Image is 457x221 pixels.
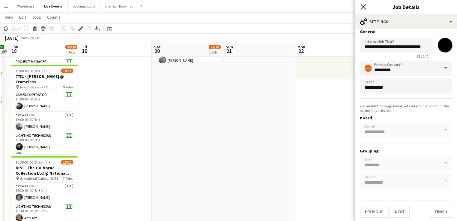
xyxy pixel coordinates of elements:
div: 1 Job [209,50,220,54]
div: You unable to change board, set and group when multi-day job not fully selected. [360,104,452,113]
h3: 8151 - The Golborne Collection Ltd @ National Gallery [11,165,78,176]
span: Jobs [32,14,41,20]
h3: Board [360,115,452,121]
div: 4 Jobs [66,50,77,54]
app-job-card: 16:00-00:00 (8h) (Fri)10/117731 - [PERSON_NAME] @ Frameless @ Frameless - 77319 RolesCamera Opera... [11,65,78,154]
span: 31 / 140 [412,54,433,59]
span: 18 [10,48,18,54]
span: 10/12 [61,160,73,164]
span: 21 [225,48,233,54]
span: 22/25 [209,45,221,49]
span: Sun [226,44,233,50]
button: Site Tech Bookings [100,0,138,12]
div: Settings [355,14,457,29]
span: 33/39 [65,45,77,49]
span: Sat [154,44,161,50]
span: 20 [153,48,161,54]
app-card-role: Project Manager1/1 [11,58,78,79]
app-card-role: Crew Chief1/116:00-00:00 (8h)[PERSON_NAME] [11,112,78,132]
h3: Grouping [360,148,452,154]
app-card-role: Crew Chief1/116:30-01:00 (8h30m)[PERSON_NAME] [11,183,78,203]
button: Warehouse [12,0,39,12]
app-card-role: Lighting Technician2/216:00-00:00 (8h)[PERSON_NAME][PERSON_NAME] [11,132,78,161]
span: Fri [82,44,87,50]
button: Next [390,206,410,218]
a: Edit [17,13,28,21]
span: View [5,14,13,20]
span: 22 [297,48,305,54]
button: Finish [430,206,452,218]
span: 16:00-00:00 (8h) (Fri) [16,69,47,73]
div: BST [37,35,43,40]
a: Comms [45,13,63,21]
button: Live Events [39,0,68,12]
span: 9 Roles [63,85,73,89]
span: Week 38 [20,35,35,40]
h3: General [360,29,452,34]
span: Thu [11,44,18,50]
span: Edit [19,14,26,20]
a: Jobs [30,13,43,21]
button: Booking Board [68,0,100,12]
app-card-role: Camera Operator1/116:00-00:00 (8h)[PERSON_NAME] [11,91,78,112]
a: View [2,13,16,21]
span: @ National Gallery - 8151 [19,176,58,181]
div: [DATE] [5,35,19,41]
h3: 7731 - [PERSON_NAME] @ Frameless [11,74,78,84]
span: 10/11 [61,69,73,73]
span: Mon [297,44,305,50]
span: 7 Roles [63,176,73,181]
span: 19 [82,48,87,54]
button: Previous [360,206,389,218]
h3: Job Details [355,3,457,11]
span: Comms [47,14,61,20]
span: @ Frameless - 7731 [19,85,49,89]
span: 16:30-01:00 (8h30m) (Fri) [16,160,54,164]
